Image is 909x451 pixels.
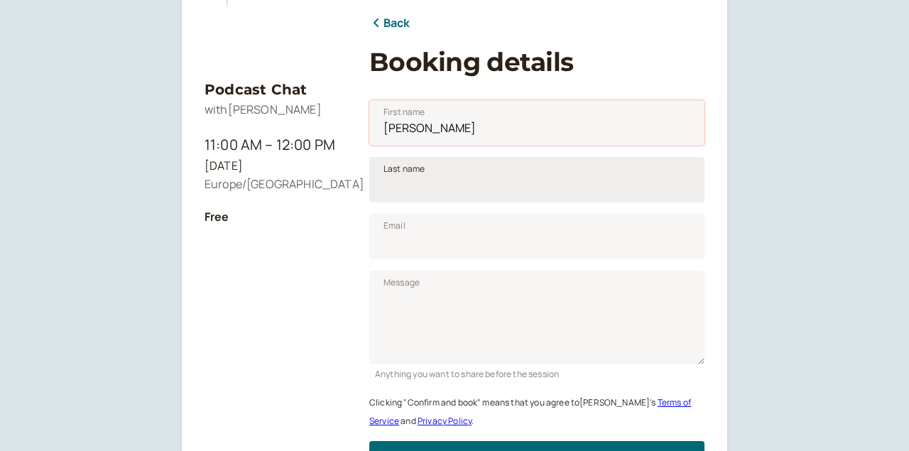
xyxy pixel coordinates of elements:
textarea: Message [369,271,704,364]
span: with [PERSON_NAME] [205,102,322,117]
input: Email [369,214,704,259]
span: Message [383,276,420,290]
h1: Booking details [369,47,704,77]
div: Europe/[GEOGRAPHIC_DATA] [205,175,347,194]
div: Anything you want to share before the session [369,364,704,381]
span: Last name [383,162,425,176]
small: Clicking "Confirm and book" means that you agree to [PERSON_NAME] ' s and . [369,396,691,427]
span: Email [383,219,405,233]
input: Last name [369,157,704,202]
a: Terms of Service [369,396,691,427]
a: Back [369,14,410,33]
b: Free [205,209,229,224]
span: First name [383,105,425,119]
input: First name [369,100,704,146]
div: 11:00 AM – 12:00 PM [205,134,347,156]
a: Privacy Policy [418,415,472,427]
div: [DATE] [205,157,347,175]
h3: Podcast Chat [205,78,347,101]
